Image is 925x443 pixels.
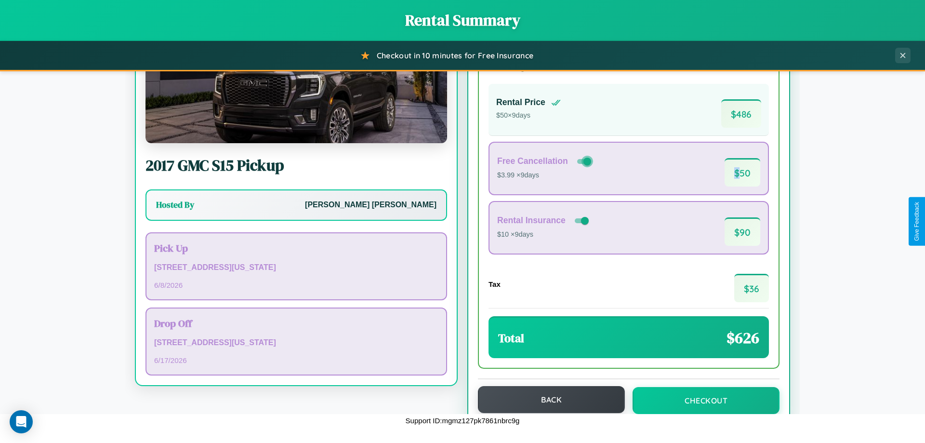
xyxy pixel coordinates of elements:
h3: Hosted By [156,199,194,211]
h3: Pick Up [154,241,438,255]
span: $ 486 [721,99,761,128]
p: $10 × 9 days [497,228,591,241]
button: Back [478,386,625,413]
img: GMC S15 Pickup [145,47,447,143]
h2: 2017 GMC S15 Pickup [145,155,447,176]
span: $ 36 [734,274,769,302]
p: [STREET_ADDRESS][US_STATE] [154,261,438,275]
h3: Drop Off [154,316,438,330]
h4: Rental Insurance [497,215,566,226]
p: 6 / 17 / 2026 [154,354,438,367]
h4: Free Cancellation [497,156,568,166]
h3: Total [498,330,524,346]
p: [PERSON_NAME] [PERSON_NAME] [305,198,436,212]
p: $3.99 × 9 days [497,169,593,182]
span: $ 626 [727,327,759,349]
div: Open Intercom Messenger [10,410,33,433]
button: Checkout [633,387,780,414]
p: Support ID: mgmz127pk7861nbrc9g [406,414,520,427]
p: [STREET_ADDRESS][US_STATE] [154,336,438,350]
p: $ 50 × 9 days [496,109,561,122]
span: Checkout in 10 minutes for Free Insurance [377,51,533,60]
p: 6 / 8 / 2026 [154,279,438,292]
h1: Rental Summary [10,10,915,31]
h4: Tax [489,280,501,288]
div: Give Feedback [913,202,920,241]
span: $ 90 [725,217,760,246]
span: $ 50 [725,158,760,187]
h4: Rental Price [496,97,545,107]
